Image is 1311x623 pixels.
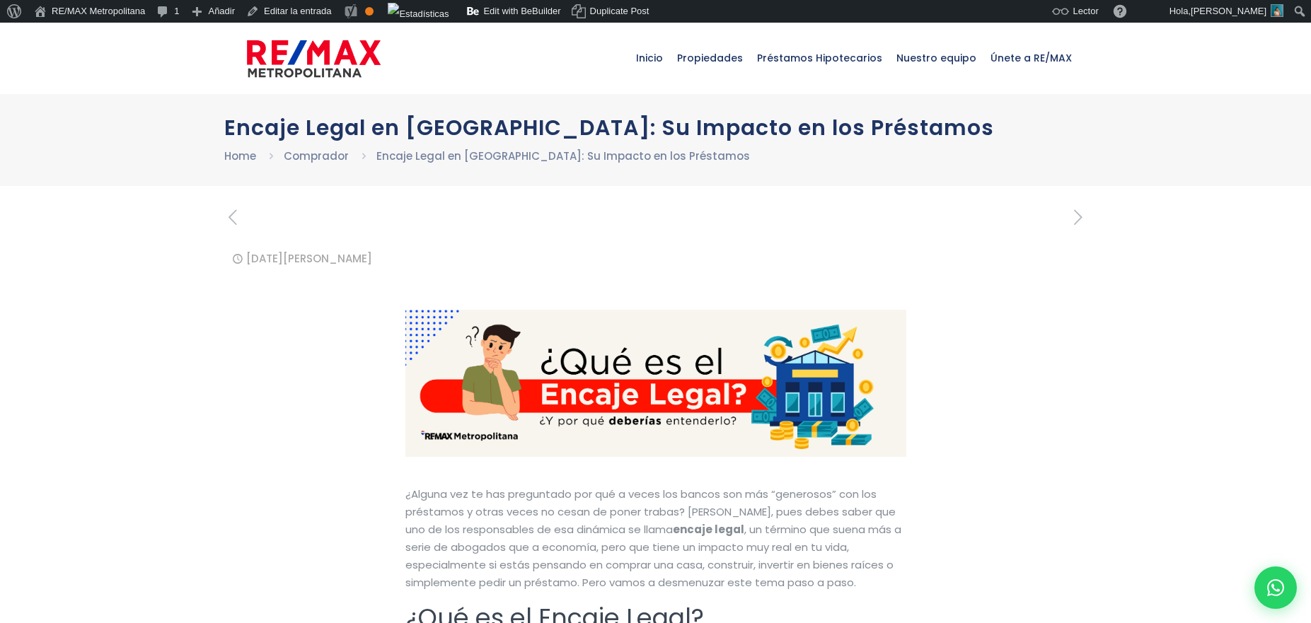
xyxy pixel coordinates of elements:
i: next post [1070,205,1087,230]
i: previous post [224,205,242,230]
span: , un término que suena más a serie de abogados que a economía, pero que tiene un impacto muy real... [405,522,901,590]
span: Nuestro equipo [889,37,983,79]
a: Inicio [629,23,670,93]
time: [DATE][PERSON_NAME] [246,251,372,266]
h1: Encaje Legal en [GEOGRAPHIC_DATA]: Su Impacto en los Préstamos [224,115,1087,140]
b: encaje legal [673,522,744,537]
span: Inicio [629,37,670,79]
li: Encaje Legal en [GEOGRAPHIC_DATA]: Su Impacto en los Préstamos [376,147,750,165]
a: next post [1070,207,1087,228]
span: Préstamos Hipotecarios [750,37,889,79]
img: Visitas de 48 horas. Haz clic para ver más estadísticas del sitio. [388,3,449,25]
a: Home [224,149,256,163]
img: El encaje legal en República Dominicana explicado con un gráfico de un banco regulador sobre mone... [405,310,907,457]
a: Comprador [284,149,349,163]
span: ¿Alguna vez te has preguntado por qué a veces los bancos son más “generosos” con los préstamos y ... [405,487,896,537]
span: Propiedades [670,37,750,79]
a: Propiedades [670,23,750,93]
div: Aceptable [365,7,374,16]
img: remax-metropolitana-logo [247,37,381,80]
a: Únete a RE/MAX [983,23,1079,93]
span: Únete a RE/MAX [983,37,1079,79]
a: Préstamos Hipotecarios [750,23,889,93]
a: previous post [224,207,242,228]
span: [PERSON_NAME] [1191,6,1266,16]
a: RE/MAX Metropolitana [247,23,381,93]
a: Nuestro equipo [889,23,983,93]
